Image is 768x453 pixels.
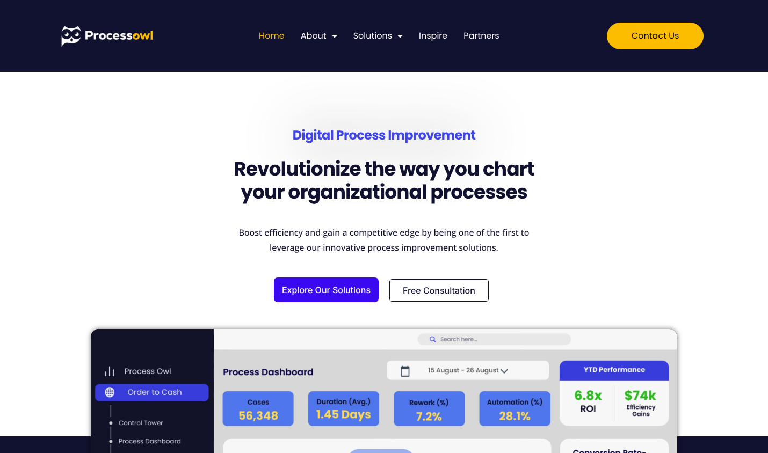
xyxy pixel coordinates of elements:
[282,286,371,294] span: Explore Our Solutions
[607,23,704,49] a: Contact us
[231,225,538,255] p: Boost efficiency and gain a competitive edge by being one of the first to leverage our innovative...
[56,128,712,144] h1: Digital Process Improvement
[274,277,379,302] a: Explore Our Solutions
[389,279,489,302] a: Free Consultation
[403,286,475,295] span: Free Consultation
[632,32,679,40] span: Contact us
[419,29,447,43] a: Inspire
[301,29,337,43] a: About
[259,29,499,43] nav: Menu
[463,29,499,43] a: Partners
[353,29,403,43] a: Solutions
[259,29,285,43] a: Home
[218,157,550,203] h2: Revolutionize the way you chart your organizational processes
